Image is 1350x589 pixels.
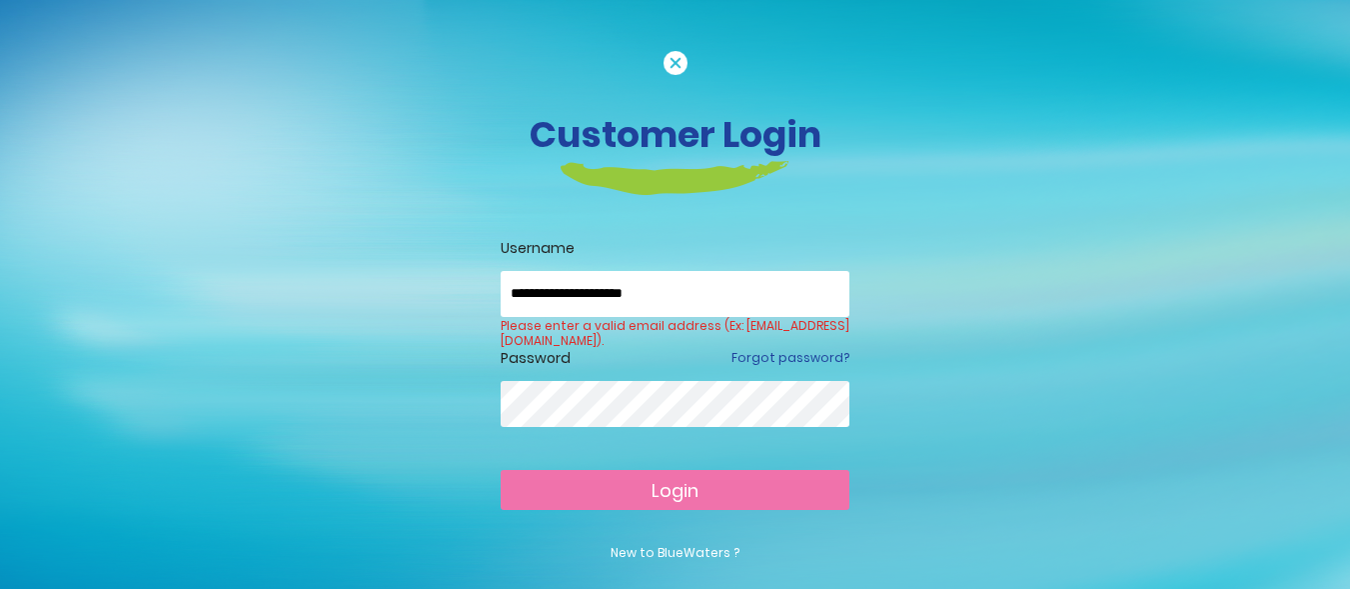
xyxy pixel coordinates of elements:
[652,478,698,503] span: Login
[664,51,687,75] img: cancel
[501,348,571,369] label: Password
[501,238,849,259] label: Username
[561,161,789,195] img: login-heading-border.png
[731,349,849,367] a: Forgot password?
[501,318,849,341] div: Please enter a valid email address (Ex: [EMAIL_ADDRESS][DOMAIN_NAME]).
[501,470,849,510] button: Login
[121,113,1230,156] h3: Customer Login
[501,544,849,562] p: New to BlueWaters ?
